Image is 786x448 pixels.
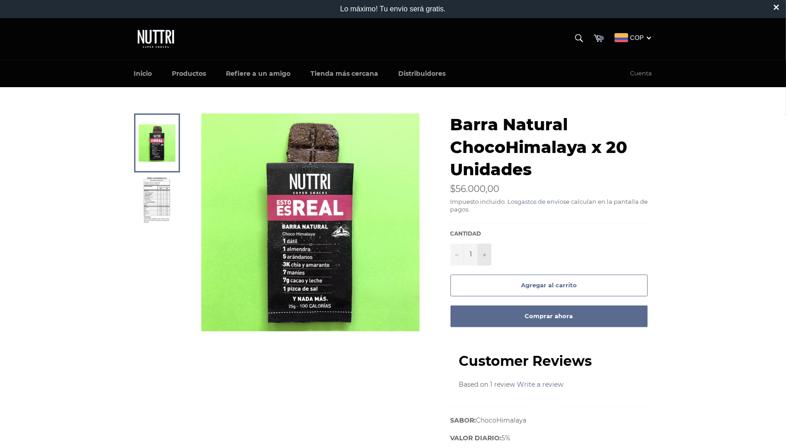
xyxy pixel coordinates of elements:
button: Quitar uno a la cantidad de artículos [451,244,464,266]
a: gastos de envío [518,198,564,205]
h1: Barra Natural ChocoHimalaya x 20 Unidades [451,113,652,181]
button: Comprar ahora [451,305,648,327]
a: Productos [163,60,215,87]
span: COP [630,34,644,41]
a: Inicio [125,60,161,87]
img: Barra Natural ChocoHimalaya x 20 Unidades [201,113,420,331]
h2: Customer Reviews [459,352,592,370]
strong: VALOR DIARIO: [451,434,502,442]
button: Agregar al carrito [451,275,648,296]
img: Nuttri [134,27,180,51]
label: Cantidad [451,230,491,238]
a: Distribuidores [390,60,455,87]
a: Refiere a un amigo [217,60,300,87]
span: ChocoHimalaya [451,416,527,424]
a: Write a review [517,380,564,389]
a: Tienda más cercana [302,60,388,87]
button: Aumentar uno a la cantidad de artículos [478,244,491,266]
img: Barra Natural ChocoHimalaya x 20 Unidades [143,177,171,227]
span: Based on 1 review [459,380,516,389]
span: $56.000,00 [451,183,500,194]
span: Agregar al carrito [521,281,577,289]
span: 5% [451,434,511,442]
div: Lo máximo! Tu envío será gratis. [340,5,446,13]
a: Cuenta [626,60,657,87]
strong: SABOR: [451,416,476,424]
div: Impuesto incluido. Los se calculan en la pantalla de pagos. [451,198,652,214]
